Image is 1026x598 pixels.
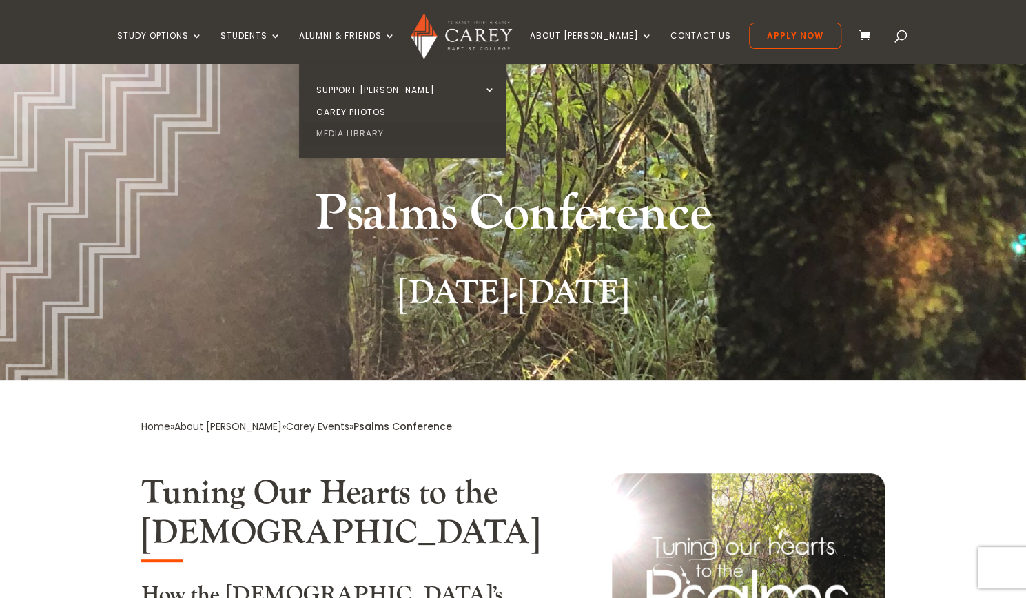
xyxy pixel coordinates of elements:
a: Support [PERSON_NAME] [302,79,509,101]
span: » » » [141,420,452,433]
a: Students [220,31,281,63]
a: About [PERSON_NAME] [530,31,653,63]
a: Media Library [302,123,509,145]
a: Study Options [117,31,203,63]
h1: Psalms Conference [255,182,772,254]
h2: Tuning Our Hearts to the [DEMOGRAPHIC_DATA] [141,473,571,559]
span: Psalms Conference [353,420,452,433]
a: Contact Us [670,31,731,63]
a: Home [141,420,170,433]
a: About [PERSON_NAME] [174,420,282,433]
img: Carey Baptist College [411,13,512,59]
a: Apply Now [749,23,841,49]
a: Carey Events [286,420,349,433]
a: Alumni & Friends [299,31,396,63]
h2: [DATE]-[DATE] [141,274,885,320]
a: Carey Photos [302,101,509,123]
